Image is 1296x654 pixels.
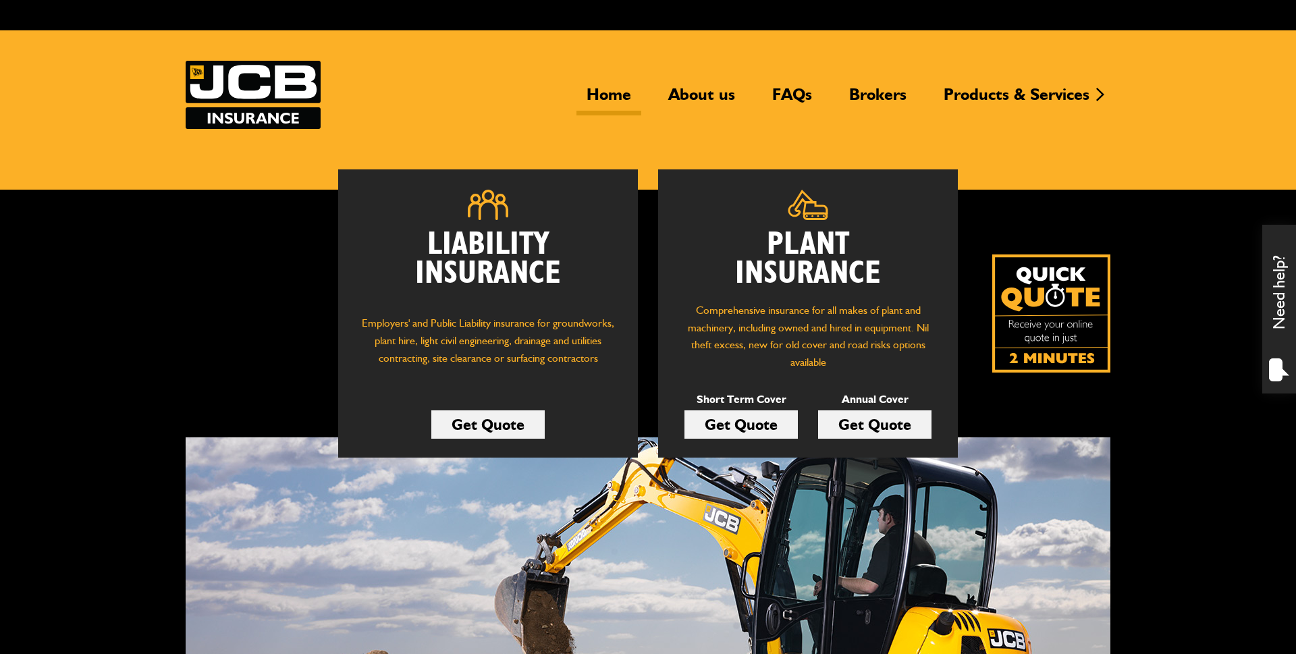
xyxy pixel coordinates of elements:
[431,410,545,439] a: Get Quote
[684,391,798,408] p: Short Term Cover
[762,84,822,115] a: FAQs
[358,315,618,379] p: Employers' and Public Liability insurance for groundworks, plant hire, light civil engineering, d...
[576,84,641,115] a: Home
[839,84,917,115] a: Brokers
[186,61,321,129] img: JCB Insurance Services logo
[1262,225,1296,393] div: Need help?
[658,84,745,115] a: About us
[684,410,798,439] a: Get Quote
[934,84,1100,115] a: Products & Services
[678,230,938,288] h2: Plant Insurance
[992,254,1110,373] a: Get your insurance quote isn just 2-minutes
[818,410,932,439] a: Get Quote
[358,230,618,302] h2: Liability Insurance
[186,61,321,129] a: JCB Insurance Services
[992,254,1110,373] img: Quick Quote
[818,391,932,408] p: Annual Cover
[678,302,938,371] p: Comprehensive insurance for all makes of plant and machinery, including owned and hired in equipm...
